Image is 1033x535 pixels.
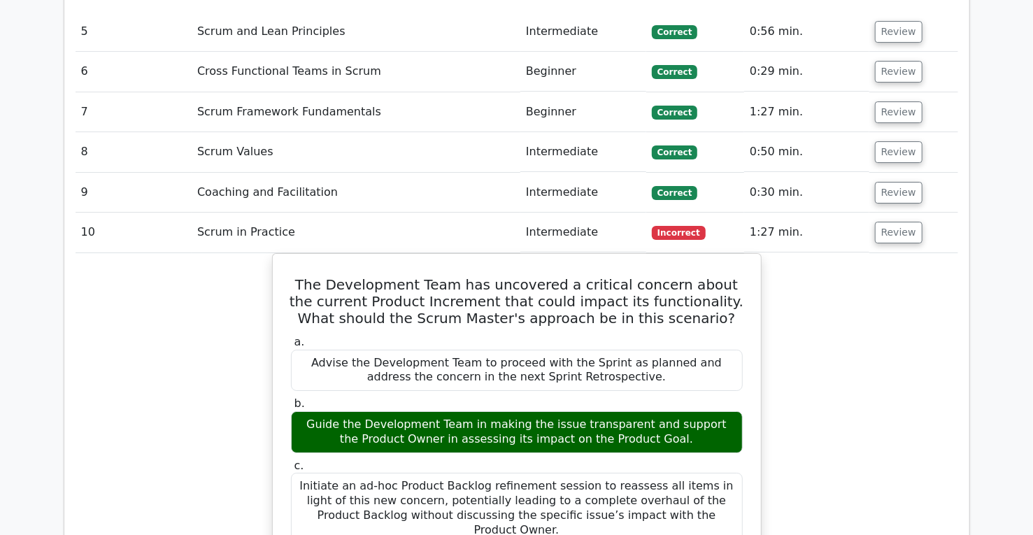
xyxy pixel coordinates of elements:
td: Cross Functional Teams in Scrum [192,52,520,92]
td: 7 [76,92,192,132]
div: Advise the Development Team to proceed with the Sprint as planned and address the concern in the ... [291,350,743,392]
span: Correct [652,186,697,200]
td: Coaching and Facilitation [192,173,520,213]
span: b. [294,397,305,410]
td: Scrum and Lean Principles [192,12,520,52]
span: a. [294,335,305,348]
span: Correct [652,25,697,39]
span: Correct [652,65,697,79]
td: 0:56 min. [744,12,869,52]
td: 5 [76,12,192,52]
div: Guide the Development Team in making the issue transparent and support the Product Owner in asses... [291,411,743,453]
span: Correct [652,106,697,120]
button: Review [875,61,922,83]
td: Intermediate [520,132,646,172]
td: Beginner [520,52,646,92]
td: 6 [76,52,192,92]
span: Incorrect [652,226,706,240]
span: c. [294,459,304,472]
button: Review [875,222,922,243]
td: 10 [76,213,192,252]
h5: The Development Team has uncovered a critical concern about the current Product Increment that co... [290,276,744,327]
td: Intermediate [520,12,646,52]
button: Review [875,182,922,204]
td: 0:29 min. [744,52,869,92]
td: 0:50 min. [744,132,869,172]
td: Intermediate [520,213,646,252]
button: Review [875,101,922,123]
td: 8 [76,132,192,172]
td: 9 [76,173,192,213]
td: Scrum in Practice [192,213,520,252]
td: 1:27 min. [744,213,869,252]
td: Intermediate [520,173,646,213]
td: 1:27 min. [744,92,869,132]
td: Scrum Values [192,132,520,172]
td: Scrum Framework Fundamentals [192,92,520,132]
span: Correct [652,145,697,159]
td: Beginner [520,92,646,132]
button: Review [875,141,922,163]
button: Review [875,21,922,43]
td: 0:30 min. [744,173,869,213]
